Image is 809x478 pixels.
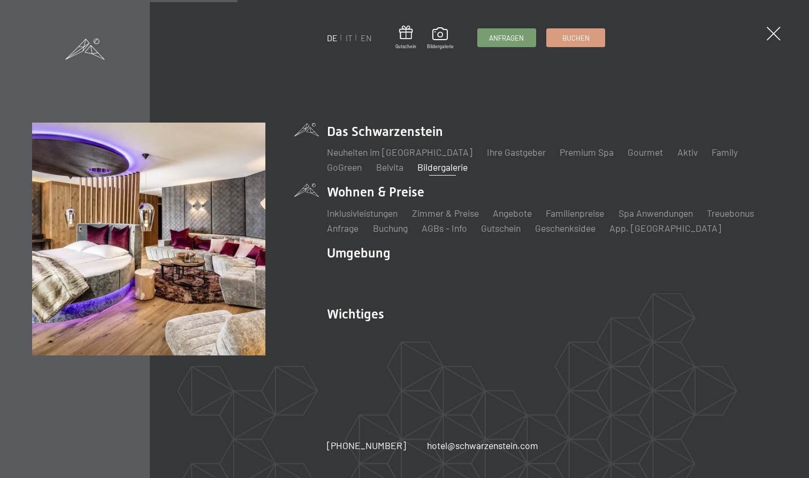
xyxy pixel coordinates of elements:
[562,33,590,43] span: Buchen
[327,439,406,452] a: [PHONE_NUMBER]
[677,146,698,158] a: Aktiv
[487,146,546,158] a: Ihre Gastgeber
[327,146,472,158] a: Neuheiten im [GEOGRAPHIC_DATA]
[327,439,406,451] span: [PHONE_NUMBER]
[427,43,454,50] span: Bildergalerie
[422,222,467,234] a: AGBs - Info
[478,29,536,47] a: Anfragen
[560,146,614,158] a: Premium Spa
[619,207,693,219] a: Spa Anwendungen
[712,146,738,158] a: Family
[493,207,532,219] a: Angebote
[395,26,416,50] a: Gutschein
[327,161,362,173] a: GoGreen
[489,33,524,43] span: Anfragen
[427,439,538,452] a: hotel@schwarzenstein.com
[427,27,454,50] a: Bildergalerie
[327,207,398,219] a: Inklusivleistungen
[327,222,358,234] a: Anfrage
[628,146,663,158] a: Gourmet
[361,33,372,43] a: EN
[535,222,596,234] a: Geschenksidee
[707,207,754,219] a: Treuebonus
[417,161,468,173] a: Bildergalerie
[609,222,721,234] a: App. [GEOGRAPHIC_DATA]
[412,207,479,219] a: Zimmer & Preise
[327,33,338,43] a: DE
[395,43,416,50] span: Gutschein
[373,222,408,234] a: Buchung
[481,222,521,234] a: Gutschein
[346,33,353,43] a: IT
[546,207,604,219] a: Familienpreise
[376,161,403,173] a: Belvita
[547,29,605,47] a: Buchen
